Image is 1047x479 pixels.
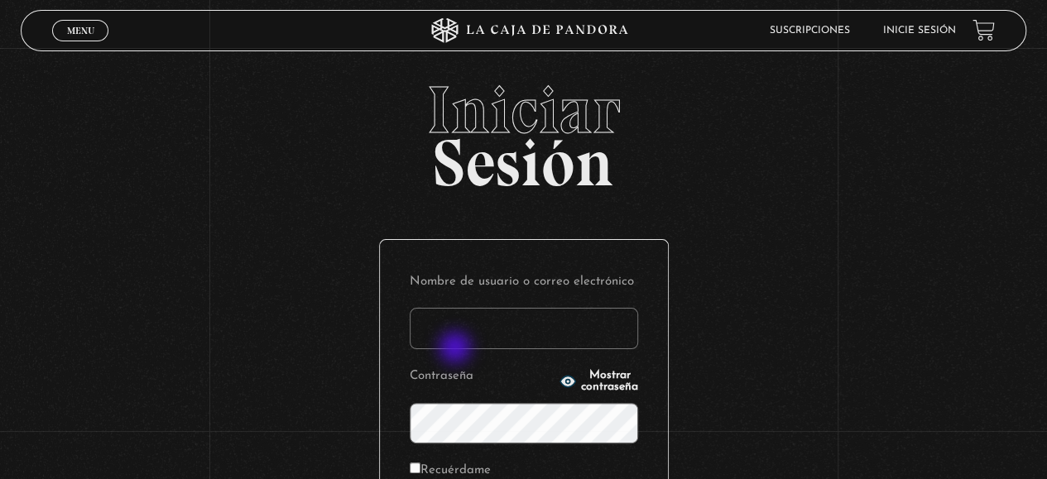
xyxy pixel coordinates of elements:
label: Nombre de usuario o correo electrónico [410,270,638,295]
span: Menu [67,26,94,36]
span: Cerrar [61,39,100,50]
h2: Sesión [21,77,1025,183]
a: Inicie sesión [883,26,956,36]
label: Contraseña [410,364,555,390]
a: Suscripciones [770,26,850,36]
span: Iniciar [21,77,1025,143]
span: Mostrar contraseña [581,370,638,393]
a: View your shopping cart [973,19,995,41]
button: Mostrar contraseña [560,370,638,393]
input: Recuérdame [410,462,420,473]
